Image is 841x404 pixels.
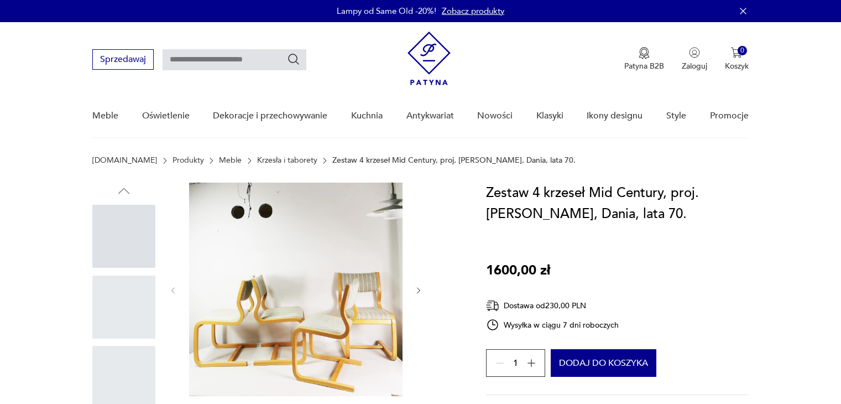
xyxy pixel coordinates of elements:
a: Ikony designu [587,95,642,137]
button: Sprzedawaj [92,49,154,70]
a: Meble [219,156,242,165]
p: Koszyk [725,61,749,71]
a: Zobacz produkty [442,6,504,17]
a: Ikona medaluPatyna B2B [624,47,664,71]
img: Ikona medalu [639,47,650,59]
span: 1 [513,360,518,367]
p: 1600,00 zł [486,260,550,281]
a: Nowości [477,95,513,137]
a: Produkty [173,156,204,165]
a: Kuchnia [351,95,383,137]
p: Zaloguj [682,61,707,71]
a: Antykwariat [406,95,454,137]
div: Dostawa od 230,00 PLN [486,299,619,313]
h1: Zestaw 4 krzeseł Mid Century, proj. [PERSON_NAME], Dania, lata 70. [486,183,749,225]
a: Krzesła i taborety [257,156,317,165]
button: Dodaj do koszyka [551,349,656,377]
button: Szukaj [287,53,300,66]
p: Zestaw 4 krzeseł Mid Century, proj. [PERSON_NAME], Dania, lata 70. [332,156,576,165]
img: Ikona dostawy [486,299,499,313]
img: Zdjęcie produktu Zestaw 4 krzeseł Mid Century, proj. Magnus Olesen, Dania, lata 70. [189,183,403,396]
p: Lampy od Same Old -20%! [337,6,436,17]
p: Patyna B2B [624,61,664,71]
a: Dekoracje i przechowywanie [213,95,327,137]
img: Patyna - sklep z meblami i dekoracjami vintage [408,32,451,85]
a: Oświetlenie [142,95,190,137]
img: Ikonka użytkownika [689,47,700,58]
img: Ikona koszyka [731,47,742,58]
a: Sprzedawaj [92,56,154,64]
div: 0 [738,46,747,55]
a: Meble [92,95,118,137]
a: [DOMAIN_NAME] [92,156,157,165]
button: Zaloguj [682,47,707,71]
div: Wysyłka w ciągu 7 dni roboczych [486,318,619,332]
a: Promocje [710,95,749,137]
a: Klasyki [536,95,563,137]
button: 0Koszyk [725,47,749,71]
button: Patyna B2B [624,47,664,71]
a: Style [666,95,686,137]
